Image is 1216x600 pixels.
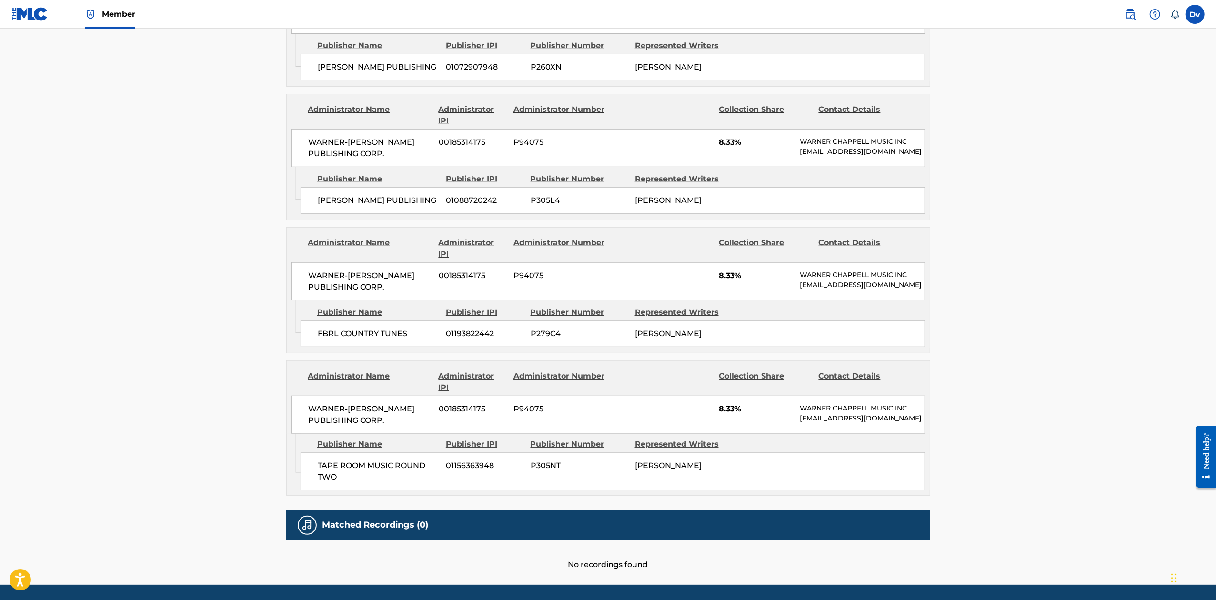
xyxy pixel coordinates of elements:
[308,104,432,127] div: Administrator Name
[513,270,606,281] span: P94075
[317,307,439,318] div: Publisher Name
[800,280,924,290] p: [EMAIL_ADDRESS][DOMAIN_NAME]
[308,370,432,393] div: Administrator Name
[318,61,439,73] span: [PERSON_NAME] PUBLISHING
[1189,419,1216,495] iframe: Resource Center
[318,195,439,206] span: [PERSON_NAME] PUBLISHING
[439,104,506,127] div: Administrator IPI
[531,328,628,340] span: P279C4
[531,195,628,206] span: P305L4
[439,370,506,393] div: Administrator IPI
[446,439,523,450] div: Publisher IPI
[513,370,606,393] div: Administrator Number
[1186,5,1205,24] div: User Menu
[719,270,793,281] span: 8.33%
[719,104,811,127] div: Collection Share
[1168,554,1216,600] div: Chatwidget
[1170,10,1180,19] div: Notifications
[800,403,924,413] p: WARNER CHAPPELL MUSIC INC
[635,329,702,338] span: [PERSON_NAME]
[800,413,924,423] p: [EMAIL_ADDRESS][DOMAIN_NAME]
[286,540,930,570] div: No recordings found
[531,173,628,185] div: Publisher Number
[1149,9,1161,20] img: help
[1171,564,1177,592] div: Slepen
[513,237,606,260] div: Administrator Number
[85,9,96,20] img: Top Rightsholder
[439,270,506,281] span: 00185314175
[635,461,702,470] span: [PERSON_NAME]
[719,237,811,260] div: Collection Share
[102,9,135,20] span: Member
[531,439,628,450] div: Publisher Number
[531,460,628,471] span: P305NT
[719,137,793,148] span: 8.33%
[309,403,432,426] span: WARNER-[PERSON_NAME] PUBLISHING CORP.
[531,61,628,73] span: P260XN
[446,307,523,318] div: Publisher IPI
[317,40,439,51] div: Publisher Name
[317,439,439,450] div: Publisher Name
[800,137,924,147] p: WARNER CHAPPELL MUSIC INC
[719,370,811,393] div: Collection Share
[635,196,702,205] span: [PERSON_NAME]
[819,104,911,127] div: Contact Details
[318,328,439,340] span: FBRL COUNTRY TUNES
[318,460,439,483] span: TAPE ROOM MUSIC ROUND TWO
[446,40,523,51] div: Publisher IPI
[635,307,732,318] div: Represented Writers
[446,195,523,206] span: 01088720242
[322,520,429,530] h5: Matched Recordings (0)
[439,403,506,415] span: 00185314175
[635,173,732,185] div: Represented Writers
[439,237,506,260] div: Administrator IPI
[317,173,439,185] div: Publisher Name
[308,237,432,260] div: Administrator Name
[446,173,523,185] div: Publisher IPI
[513,137,606,148] span: P94075
[719,403,793,415] span: 8.33%
[446,328,523,340] span: 01193822442
[635,40,732,51] div: Represented Writers
[819,237,911,260] div: Contact Details
[309,137,432,160] span: WARNER-[PERSON_NAME] PUBLISHING CORP.
[1146,5,1165,24] div: Help
[1168,554,1216,600] iframe: Chat Widget
[309,270,432,293] span: WARNER-[PERSON_NAME] PUBLISHING CORP.
[1121,5,1140,24] a: Public Search
[513,104,606,127] div: Administrator Number
[446,460,523,471] span: 01156363948
[635,62,702,71] span: [PERSON_NAME]
[819,370,911,393] div: Contact Details
[531,307,628,318] div: Publisher Number
[11,7,48,21] img: MLC Logo
[531,40,628,51] div: Publisher Number
[800,147,924,157] p: [EMAIL_ADDRESS][DOMAIN_NAME]
[513,403,606,415] span: P94075
[635,439,732,450] div: Represented Writers
[439,137,506,148] span: 00185314175
[446,61,523,73] span: 01072907948
[301,520,313,531] img: Matched Recordings
[1125,9,1136,20] img: search
[800,270,924,280] p: WARNER CHAPPELL MUSIC INC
